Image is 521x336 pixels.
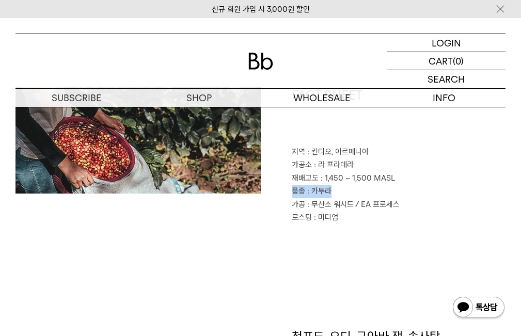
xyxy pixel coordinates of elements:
[248,53,273,70] img: 로고
[452,296,506,321] img: 카카오톡 채널 1:1 채팅 버튼
[292,147,305,156] span: 지역
[292,186,305,196] span: 품종
[15,89,138,107] a: SUBSCRIBE
[429,52,453,70] p: CART
[292,213,312,222] span: 로스팅
[307,200,400,209] span: : 무산소 워시드 / EA 프로세스
[383,89,506,107] p: INFO
[314,213,338,222] span: : 미디엄
[314,160,354,169] span: : 라 프라데라
[212,5,310,14] a: 신규 회원 가입 시 3,000원 할인
[453,52,464,70] p: (0)
[138,89,260,107] a: SHOP
[292,200,305,209] span: 가공
[261,89,383,107] p: WHOLESALE
[15,87,261,193] img: 콜롬비아 라 프라데라 디카페인
[292,87,506,146] h1: FACT SHEET
[387,52,506,70] a: CART (0)
[307,147,369,156] span: : 킨디오, 아르메니아
[292,173,319,183] span: 재배고도
[321,173,395,183] span: : 1,450 ~ 1,500 MASL
[387,34,506,52] a: LOGIN
[292,160,312,169] span: 가공소
[307,186,331,196] span: : 카투라
[432,34,461,52] p: LOGIN
[428,70,465,88] p: SEARCH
